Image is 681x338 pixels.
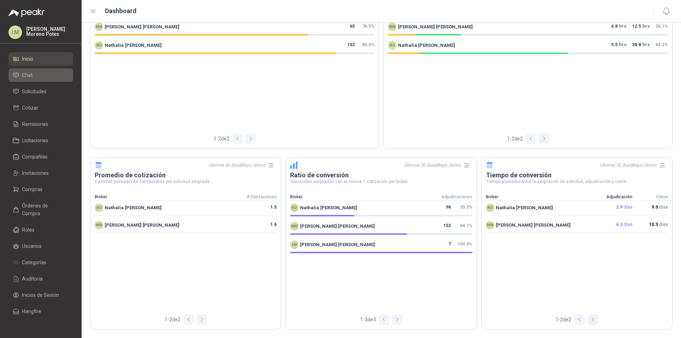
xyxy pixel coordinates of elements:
[22,259,46,266] span: Categorías
[632,23,650,31] p: hrs
[616,222,624,227] span: 6.3
[9,134,73,147] a: Licitaciones
[350,23,355,31] span: 65
[611,41,626,50] p: hrs
[9,117,73,131] a: Remisiones
[22,242,41,250] span: Usuarios
[241,194,277,200] div: # Cotizaciones
[290,240,299,249] div: LM
[105,222,179,229] span: [PERSON_NAME] [PERSON_NAME]
[214,135,229,143] span: 1 - 2 de 2
[9,9,45,17] img: Logo peakr
[22,169,49,177] span: Invitaciones
[9,256,73,269] a: Categorías
[611,41,618,50] span: 5.5
[655,23,668,29] span: 26.1 %
[9,166,73,180] a: Invitaciones
[209,160,277,171] div: Últimos 30 días | Mejor último
[290,204,299,212] div: NO
[632,221,668,229] p: días
[360,316,376,323] span: 1 - 3 de 3
[165,316,181,323] span: 1 - 2 de 2
[9,223,73,237] a: Roles
[601,194,632,200] div: Adjudicación
[105,6,137,16] h1: Dashboard
[496,204,553,211] span: Nathalia [PERSON_NAME]
[486,171,668,179] h3: Tiempo de conversión
[22,291,59,299] span: Inicios de Sesión
[632,23,641,31] span: 12.5
[600,160,668,171] div: Últimos 30 días | Mejor último
[22,307,41,315] span: Hangfire
[95,171,277,179] h3: Promedio de cotización
[9,85,73,98] a: Solicitudes
[95,221,103,229] div: MM
[290,179,472,184] p: Solicitudes asignadas con al menos 1 cotización por broker
[398,23,473,31] span: [PERSON_NAME] [PERSON_NAME]
[95,41,103,50] div: NO
[652,204,659,210] span: 9.0
[22,104,38,112] span: Cotizar
[362,42,375,47] span: 86.4 %
[482,194,601,200] div: Broker
[9,288,73,302] a: Inicios de Sesión
[95,204,103,212] div: NO
[9,305,73,318] a: Hangfire
[611,23,618,31] span: 4.8
[9,199,73,220] a: Órdenes de Compra
[405,160,472,171] div: Últimos 30 días | Mejor último
[597,221,632,229] p: días
[270,221,277,229] span: 1.6
[22,226,34,234] span: Roles
[22,55,33,63] span: Inicio
[555,316,571,323] span: 1 - 2 de 2
[22,202,66,217] span: Órdenes de Compra
[486,179,668,184] p: Tiempo promedio entre la asignación de solicitud, adjudicación y cierre.
[290,171,472,179] h3: Ratio de conversión
[362,23,375,29] span: 76.5 %
[22,185,43,193] span: Compras
[22,88,46,95] span: Solicitudes
[446,204,451,212] span: 96
[9,150,73,164] a: Compañías
[105,23,179,31] span: [PERSON_NAME] [PERSON_NAME]
[9,101,73,115] a: Cotizar
[270,204,277,212] span: 1.5
[486,221,494,229] div: MM
[22,275,43,283] span: Auditoria
[22,71,33,79] span: Chat
[300,223,375,230] span: [PERSON_NAME] [PERSON_NAME]
[486,204,494,212] div: NO
[632,41,650,50] p: hrs
[9,183,73,196] a: Compras
[632,204,668,212] p: días
[290,194,437,200] div: Broker
[9,68,73,82] a: Chat
[300,204,357,211] span: Nathalia [PERSON_NAME]
[95,194,241,200] div: Broker
[398,42,455,49] span: Nathalia [PERSON_NAME]
[290,222,299,231] div: MM
[26,27,73,37] p: [PERSON_NAME] Moreno Potes
[388,41,397,50] div: NO
[443,222,451,231] span: 152
[649,222,659,227] span: 10.3
[458,241,472,246] span: 100.0 %
[388,23,397,31] div: MM
[611,23,626,31] p: hrs
[597,204,632,212] p: días
[105,204,162,211] span: Nathalia [PERSON_NAME]
[9,26,22,39] div: LM
[95,23,103,31] div: MM
[507,135,523,143] span: 1 - 2 de 2
[105,42,162,49] span: Nathalia [PERSON_NAME]
[300,241,375,248] span: [PERSON_NAME] [PERSON_NAME]
[22,120,48,128] span: Remisiones
[637,194,668,200] div: Cierre
[632,41,641,50] span: 30.8
[22,137,48,144] span: Licitaciones
[655,42,668,47] span: 64.2 %
[460,223,472,228] span: 64.1 %
[460,204,472,210] span: 35.3 %
[95,179,277,184] p: Cantidad promedio de cotizaciones por solicitud asignada.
